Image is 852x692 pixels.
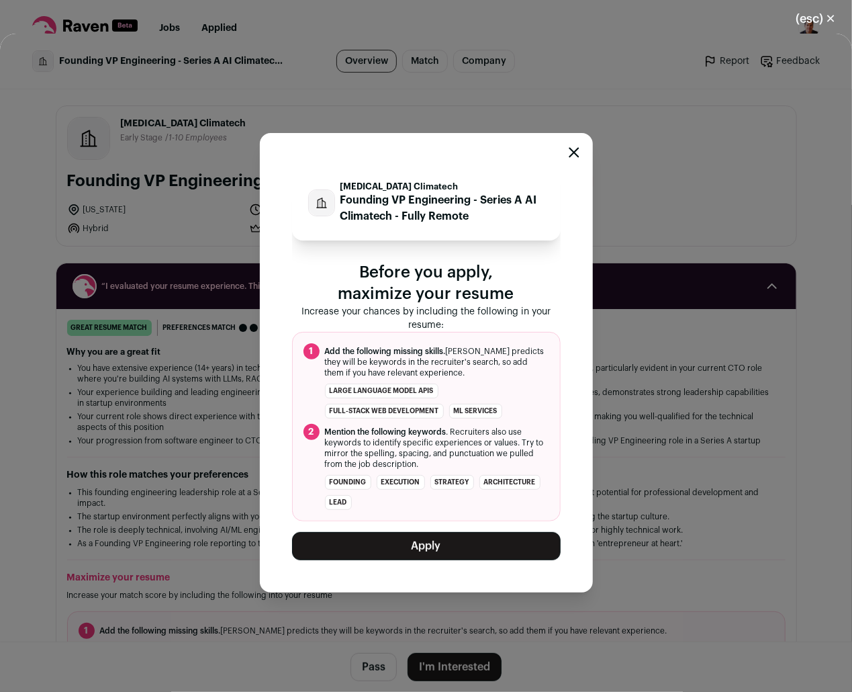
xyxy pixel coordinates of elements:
p: Before you apply, maximize your resume [292,262,561,305]
li: execution [377,475,425,490]
li: strategy [430,475,474,490]
p: Founding VP Engineering - Series A AI Climatech - Fully Remote [340,192,545,224]
button: Close modal [569,147,579,158]
button: Close modal [779,4,852,34]
li: ML services [449,404,502,419]
img: company-logo-placeholder-414d4e2ec0e2ddebbe968bf319fdfe5acfe0c9b87f798d344e800bc9a89632a0.png [309,190,334,216]
p: [MEDICAL_DATA] Climatech [340,181,545,192]
span: Add the following missing skills. [325,347,446,355]
li: founding [325,475,371,490]
span: 1 [303,343,320,359]
span: . Recruiters also use keywords to identify specific experiences or values. Try to mirror the spel... [325,427,549,470]
p: Increase your chances by including the following in your resume: [292,305,561,332]
li: lead [325,495,352,510]
li: architecture [479,475,540,490]
li: full-stack web development [325,404,444,419]
button: Apply [292,532,561,560]
li: large language model APIs [325,384,438,398]
span: [PERSON_NAME] predicts they will be keywords in the recruiter's search, so add them if you have r... [325,346,549,378]
span: Mention the following keywords [325,428,446,436]
span: 2 [303,424,320,440]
